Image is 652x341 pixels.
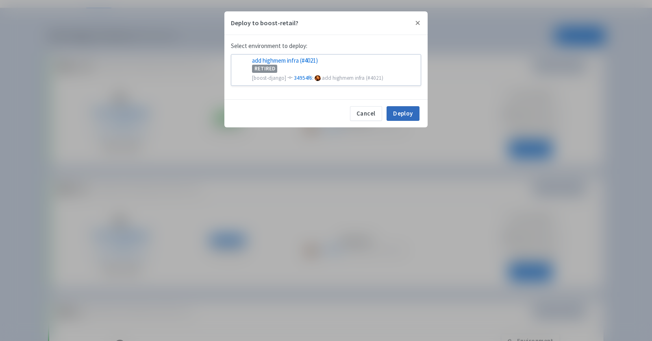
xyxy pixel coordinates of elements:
h5: Deploy to boost-retail? [231,18,298,28]
div: add highmem infra (#4021) [247,57,405,64]
label: Select environment to deploy: [231,42,307,51]
span: RETIRED [252,65,277,73]
button: Deploy [387,106,419,121]
span: [boost-django] [252,74,286,81]
a: add highmem infra (#4021) RETIRED [boost-django] 34954f6: P add highmem infra (#4021) [237,56,415,84]
span: 34954f6: [294,74,313,81]
span: add highmem infra (#4021) [322,74,383,81]
button: Cancel [350,106,382,121]
span: by: adam006 [315,75,320,81]
button: Close [408,11,428,35]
